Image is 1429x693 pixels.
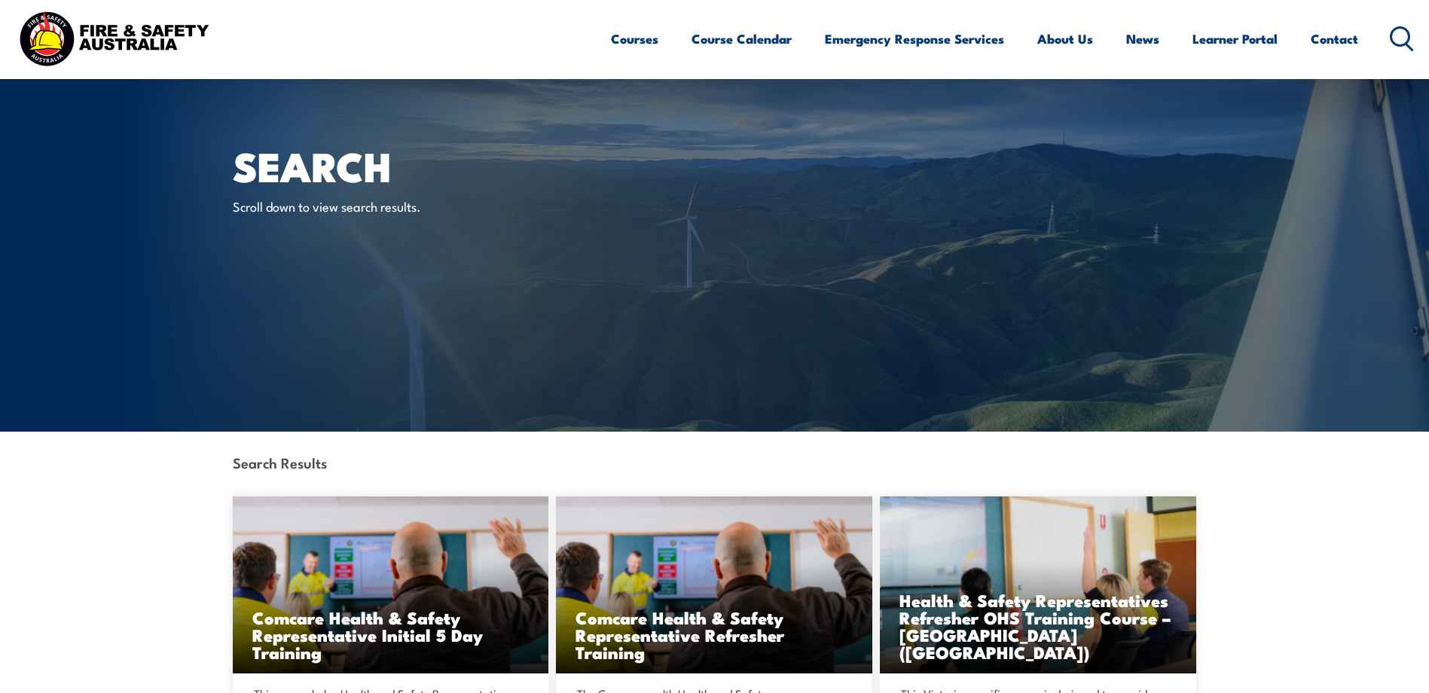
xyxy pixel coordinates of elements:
[611,19,658,59] a: Courses
[1311,19,1358,59] a: Contact
[233,496,549,673] img: Comcare Health & Safety Representative Initial 5 Day TRAINING
[233,452,327,472] strong: Search Results
[556,496,872,673] img: Comcare Health & Safety Representative Initial 5 Day TRAINING
[556,496,872,673] a: Comcare Health & Safety Representative Refresher Training
[1192,19,1278,59] a: Learner Portal
[1037,19,1093,59] a: About Us
[252,609,530,661] h3: Comcare Health & Safety Representative Initial 5 Day Training
[880,496,1196,673] img: Health & Safety Representatives Initial OHS Training Course (VIC)
[825,19,1004,59] a: Emergency Response Services
[576,609,853,661] h3: Comcare Health & Safety Representative Refresher Training
[233,197,508,215] p: Scroll down to view search results.
[880,496,1196,673] a: Health & Safety Representatives Refresher OHS Training Course – [GEOGRAPHIC_DATA] ([GEOGRAPHIC_DA...
[692,19,792,59] a: Course Calendar
[1126,19,1159,59] a: News
[899,591,1177,661] h3: Health & Safety Representatives Refresher OHS Training Course – [GEOGRAPHIC_DATA] ([GEOGRAPHIC_DA...
[233,148,605,183] h1: Search
[233,496,549,673] a: Comcare Health & Safety Representative Initial 5 Day Training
